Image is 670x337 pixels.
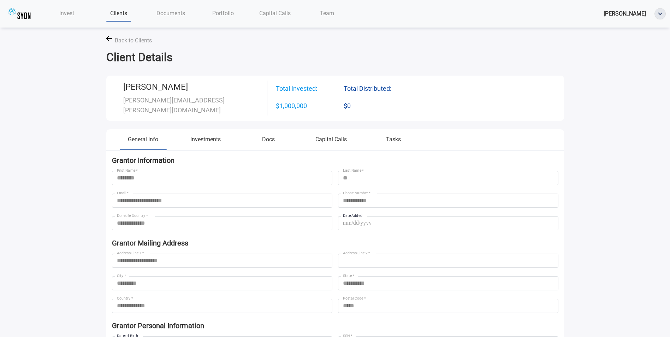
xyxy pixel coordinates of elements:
[117,250,144,256] label: Address Line 1
[112,135,174,149] button: General Info
[343,213,362,218] label: Date Added
[117,273,126,278] label: City
[145,6,197,20] a: Documents
[301,6,353,20] a: Team
[112,156,558,165] h5: Grantor Information
[343,250,370,256] label: Address Line 2
[123,96,225,114] span: [PERSON_NAME][EMAIL_ADDRESS][PERSON_NAME][DOMAIN_NAME]
[343,296,366,301] label: Postal Code
[249,6,301,20] a: Capital Calls
[117,190,129,196] label: Email
[110,10,127,17] span: Clients
[212,10,234,17] span: Portfolio
[343,168,364,173] label: Last Name
[343,273,354,278] label: State
[8,7,31,20] img: syoncap.png
[117,296,133,301] label: Country
[123,82,188,92] span: [PERSON_NAME]
[112,321,558,330] h5: Grantor Personal Information
[106,51,564,64] h2: Client Details
[115,36,152,45] span: Back to Clients
[276,101,344,111] span: $1,000,000
[343,190,370,196] label: Phone Number
[259,10,291,17] span: Capital Calls
[362,135,425,149] button: Tasks
[93,6,145,20] a: Clients
[654,8,666,19] button: ellipse
[117,168,138,173] label: First Name
[604,10,646,17] span: [PERSON_NAME]
[41,6,93,20] a: Invest
[320,10,334,17] span: Team
[655,8,665,19] img: ellipse
[156,10,185,17] span: Documents
[276,84,344,94] span: Total Invested:
[197,6,249,20] a: Portfolio
[344,101,411,112] span: $0
[59,10,74,17] span: Invest
[344,84,411,95] span: Total Distributed:
[300,135,362,149] button: Capital Calls
[112,239,558,247] h5: Grantor Mailing Address
[237,135,300,149] button: Docs
[117,213,148,218] label: Domicile Country
[174,135,237,149] button: Investments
